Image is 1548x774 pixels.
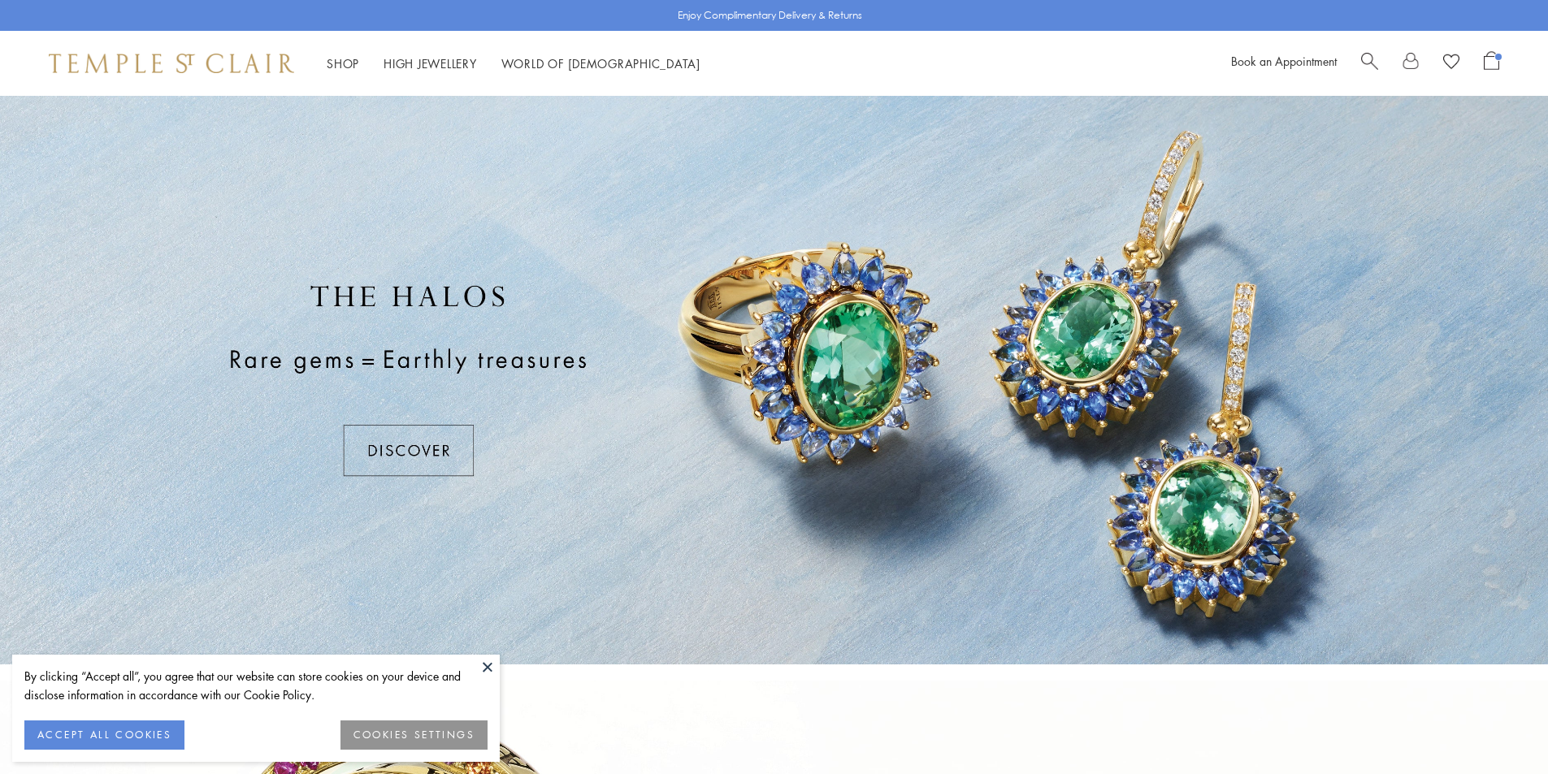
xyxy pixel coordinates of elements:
[327,55,359,71] a: ShopShop
[501,55,700,71] a: World of [DEMOGRAPHIC_DATA]World of [DEMOGRAPHIC_DATA]
[678,7,862,24] p: Enjoy Complimentary Delivery & Returns
[1467,698,1532,758] iframe: Gorgias live chat messenger
[1484,51,1499,76] a: Open Shopping Bag
[1361,51,1378,76] a: Search
[327,54,700,74] nav: Main navigation
[340,720,488,750] button: COOKIES SETTINGS
[49,54,294,73] img: Temple St. Clair
[24,667,488,704] div: By clicking “Accept all”, you agree that our website can store cookies on your device and disclos...
[24,720,184,750] button: ACCEPT ALL COOKIES
[1443,51,1459,76] a: View Wishlist
[1231,53,1337,69] a: Book an Appointment
[384,55,477,71] a: High JewelleryHigh Jewellery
